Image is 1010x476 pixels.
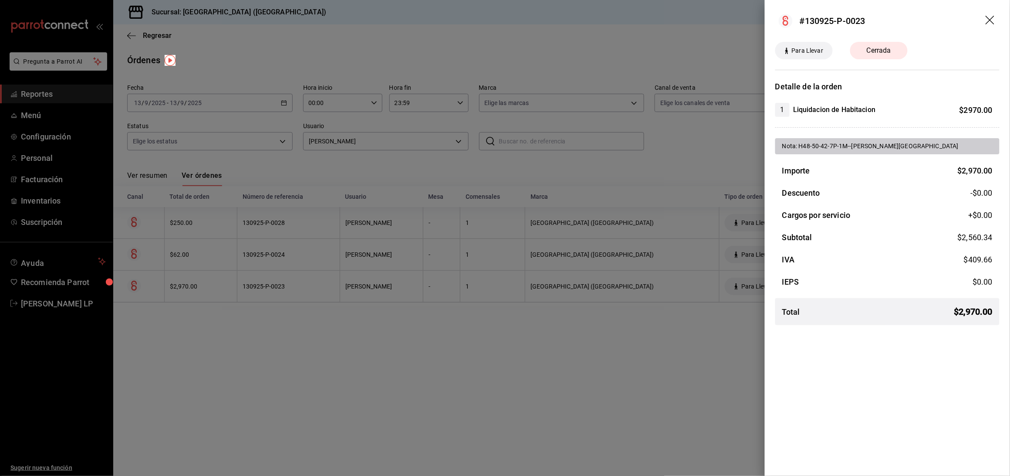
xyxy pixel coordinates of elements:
[970,187,993,199] span: -$0.00
[793,105,875,115] h4: Liquidacion de Habitacion
[973,277,993,286] span: $ 0.00
[959,105,993,115] span: $ 2970.00
[782,231,812,243] h3: Subtotal
[782,276,799,288] h3: IEPS
[964,255,993,264] span: $ 409.66
[958,233,993,242] span: $ 2,560.34
[782,142,993,151] div: Nota: H48-50-42-7P-1M--[PERSON_NAME][GEOGRAPHIC_DATA]
[986,16,996,26] button: drag
[968,209,993,221] span: +$ 0.00
[782,187,820,199] h3: Descuento
[954,305,993,318] span: $ 2,970.00
[782,165,810,177] h3: Importe
[775,81,1000,92] h3: Detalle de la orden
[782,254,794,265] h3: IVA
[788,46,827,55] span: Para Llevar
[782,209,851,221] h3: Cargos por servicio
[165,55,176,66] img: Tooltip marker
[800,14,865,27] div: #130925-P-0023
[958,166,993,175] span: $ 2,970.00
[775,105,790,115] span: 1
[782,306,800,318] h3: Total
[861,45,896,56] span: Cerrada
